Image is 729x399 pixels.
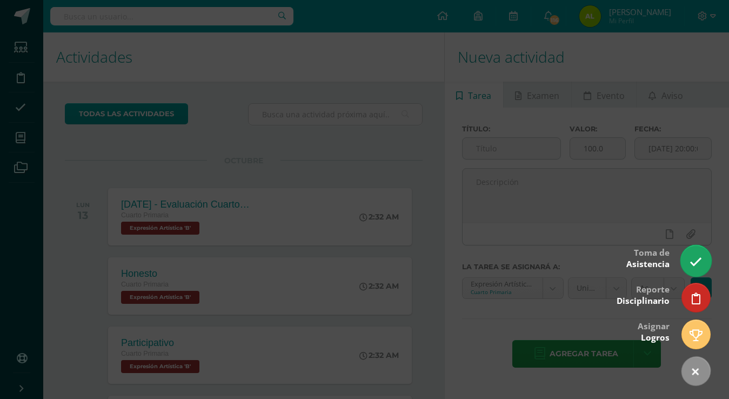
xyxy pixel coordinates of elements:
div: Reporte [617,277,670,312]
span: Asistencia [626,258,670,270]
span: Logros [641,332,670,343]
span: Disciplinario [617,295,670,307]
div: Asignar [638,314,670,349]
div: Toma de [626,240,670,275]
